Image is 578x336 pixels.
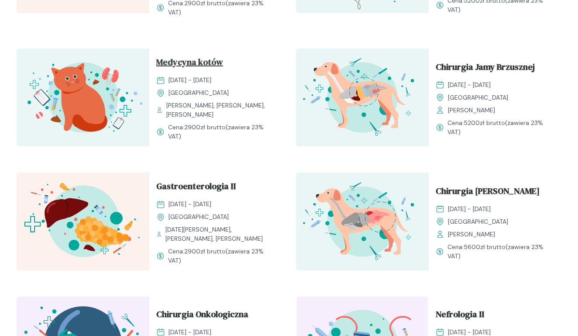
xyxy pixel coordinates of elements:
[447,118,554,137] span: Cena: (zawiera 23% VAT)
[184,247,226,255] span: 2900 zł brutto
[168,123,275,141] span: Cena: (zawiera 23% VAT)
[464,243,506,251] span: 5600 zł brutto
[448,217,508,226] span: [GEOGRAPHIC_DATA]
[17,48,149,146] img: aHfQZEMqNJQqH-e8_MedKot_T.svg
[156,55,275,72] a: Medycyna kotów
[436,184,554,201] a: Chirurgia [PERSON_NAME]
[156,55,223,72] span: Medycyna kotów
[296,48,429,146] img: aHfRokMqNJQqH-fc_ChiruJB_T.svg
[169,200,211,209] span: [DATE] - [DATE]
[168,247,275,265] span: Cena: (zawiera 23% VAT)
[436,60,554,77] a: Chirurgia Jamy Brzusznej
[156,308,275,324] a: Chirurgia Onkologiczna
[464,119,505,127] span: 5200 zł brutto
[156,180,275,196] a: Gastroenterologia II
[165,225,275,243] span: [DATE][PERSON_NAME], [PERSON_NAME], [PERSON_NAME]
[169,212,229,222] span: [GEOGRAPHIC_DATA]
[184,123,226,131] span: 2900 zł brutto
[169,88,229,97] span: [GEOGRAPHIC_DATA]
[156,180,236,196] span: Gastroenterologia II
[436,308,554,324] a: Nefrologia II
[448,106,495,115] span: [PERSON_NAME]
[436,184,540,201] span: Chirurgia [PERSON_NAME]
[436,308,484,324] span: Nefrologia II
[447,242,554,261] span: Cena: (zawiera 23% VAT)
[17,173,149,270] img: ZxkxEIF3NbkBX8eR_GastroII_T.svg
[448,80,491,90] span: [DATE] - [DATE]
[296,173,429,270] img: ZpbG-x5LeNNTxNnM_ChiruTy%C5%82o_T.svg
[166,101,275,119] span: [PERSON_NAME], [PERSON_NAME], [PERSON_NAME]
[448,230,495,239] span: [PERSON_NAME]
[169,76,211,85] span: [DATE] - [DATE]
[448,204,491,214] span: [DATE] - [DATE]
[448,93,508,102] span: [GEOGRAPHIC_DATA]
[436,60,535,77] span: Chirurgia Jamy Brzusznej
[156,308,248,324] span: Chirurgia Onkologiczna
